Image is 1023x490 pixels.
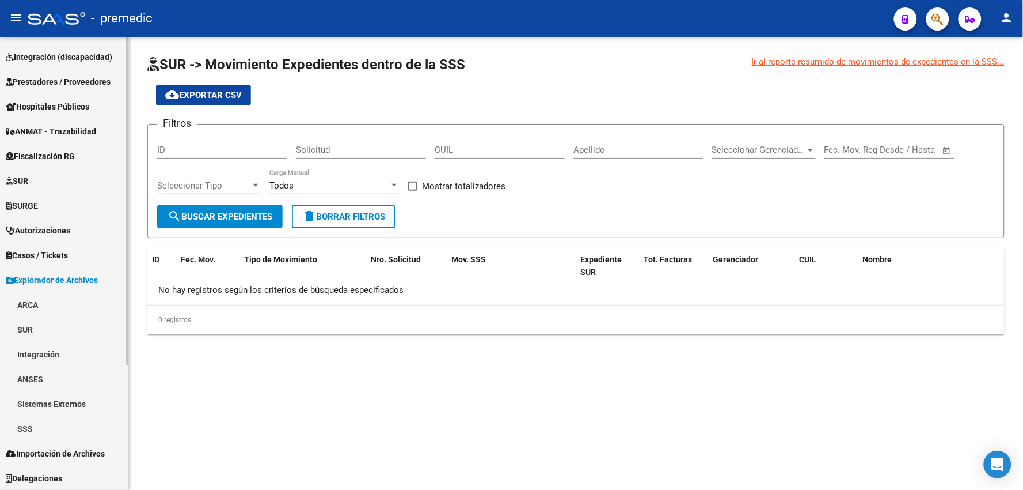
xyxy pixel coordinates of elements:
datatable-header-cell: Fec. Mov. [176,247,239,285]
span: Nro. Solicitud [371,255,421,264]
datatable-header-cell: Tot. Facturas [640,247,709,285]
span: Borrar Filtros [302,212,385,222]
span: Hospitales Públicos [6,100,89,113]
mat-icon: delete [302,209,316,223]
datatable-header-cell: Gerenciador [709,247,795,285]
span: Buscar Expedientes [168,212,272,222]
div: 0 registros [147,306,1005,334]
span: Mov. SSS [451,255,486,264]
span: Integración (discapacidad) [6,51,112,63]
span: SURGE [6,199,38,212]
span: Prestadores / Proveedores [6,76,111,88]
span: ID [152,255,159,264]
mat-icon: search [168,209,181,223]
datatable-header-cell: ID [147,247,176,285]
span: Seleccionar Gerenciador [712,145,805,155]
div: Open Intercom Messenger [984,451,1011,478]
span: CUIL [800,255,817,264]
button: Exportar CSV [156,85,251,105]
span: Fec. Mov. [181,255,215,264]
mat-icon: menu [9,11,23,25]
mat-icon: cloud_download [165,88,179,101]
h3: Filtros [157,115,197,131]
span: SUR -> Movimiento Expedientes dentro de la SSS [147,56,465,73]
datatable-header-cell: CUIL [795,247,858,285]
span: Tot. Facturas [644,255,693,264]
span: Gerenciador [713,255,759,264]
span: Explorador de Archivos [6,274,98,287]
span: ANMAT - Trazabilidad [6,125,96,138]
span: Seleccionar Tipo [157,180,250,191]
datatable-header-cell: Mov. SSS [447,247,576,285]
span: Tipo de Movimiento [244,255,317,264]
span: Nombre [863,255,892,264]
a: Ir al reporte resumido de movimientos de expedientes en la SSS... [752,55,1005,68]
datatable-header-cell: Nombre [858,247,1005,285]
button: Open calendar [941,144,954,157]
span: Fiscalización RG [6,150,75,163]
span: Mostrar totalizadores [422,179,505,193]
span: Delegaciones [6,472,62,485]
span: Todos [269,180,294,191]
input: Fecha fin [881,145,937,155]
span: - premedic [91,6,153,31]
button: Borrar Filtros [292,205,395,228]
input: Fecha inicio [824,145,871,155]
span: Casos / Tickets [6,249,68,262]
datatable-header-cell: Expediente SUR [576,247,640,285]
span: SUR [6,175,28,187]
div: No hay registros según los criterios de búsqueda especificados [147,276,1005,305]
datatable-header-cell: Tipo de Movimiento [239,247,366,285]
datatable-header-cell: Nro. Solicitud [366,247,447,285]
mat-icon: person [1000,11,1014,25]
span: Expediente SUR [581,255,622,277]
span: Importación de Archivos [6,447,105,460]
span: Autorizaciones [6,224,70,237]
span: Exportar CSV [165,90,242,100]
button: Buscar Expedientes [157,205,283,228]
